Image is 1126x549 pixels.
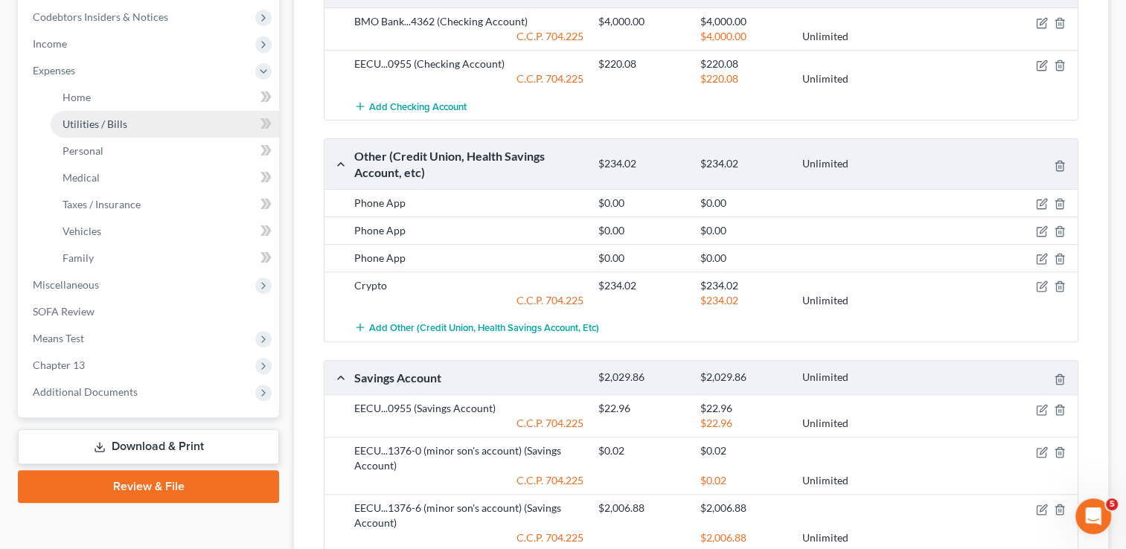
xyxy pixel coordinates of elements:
[693,501,795,516] div: $2,006.88
[21,298,279,325] a: SOFA Review
[693,14,795,29] div: $4,000.00
[591,157,693,171] div: $234.02
[794,530,896,545] div: Unlimited
[63,225,101,237] span: Vehicles
[693,196,795,211] div: $0.00
[18,470,279,503] a: Review & File
[693,57,795,71] div: $220.08
[1106,498,1118,510] span: 5
[693,29,795,44] div: $4,000.00
[347,473,591,488] div: C.C.P. 704.225
[63,144,103,157] span: Personal
[347,370,591,385] div: Savings Account
[1075,498,1111,534] iframe: Intercom live chat
[33,278,99,291] span: Miscellaneous
[63,251,94,264] span: Family
[347,416,591,431] div: C.C.P. 704.225
[693,473,795,488] div: $0.02
[591,251,693,266] div: $0.00
[51,138,279,164] a: Personal
[63,118,127,130] span: Utilities / Bills
[347,29,591,44] div: C.C.P. 704.225
[591,57,693,71] div: $220.08
[794,370,896,385] div: Unlimited
[63,198,141,211] span: Taxes / Insurance
[693,401,795,416] div: $22.96
[693,443,795,458] div: $0.02
[347,148,591,180] div: Other (Credit Union, Health Savings Account, etc)
[51,84,279,111] a: Home
[63,91,91,103] span: Home
[693,530,795,545] div: $2,006.88
[354,314,599,341] button: Add Other (Credit Union, Health Savings Account, etc)
[794,416,896,431] div: Unlimited
[354,92,467,120] button: Add Checking Account
[591,223,693,238] div: $0.00
[347,293,591,308] div: C.C.P. 704.225
[794,473,896,488] div: Unlimited
[51,111,279,138] a: Utilities / Bills
[347,14,591,29] div: BMO Bank...4362 (Checking Account)
[63,171,100,184] span: Medical
[33,10,168,23] span: Codebtors Insiders & Notices
[347,501,591,530] div: EECU...1376-6 (minor son's account) (Savings Account)
[794,71,896,86] div: Unlimited
[347,57,591,71] div: EECU...0955 (Checking Account)
[347,251,591,266] div: Phone App
[693,71,795,86] div: $220.08
[794,157,896,171] div: Unlimited
[347,401,591,416] div: EECU...0955 (Savings Account)
[347,71,591,86] div: C.C.P. 704.225
[51,245,279,272] a: Family
[794,293,896,308] div: Unlimited
[51,218,279,245] a: Vehicles
[591,14,693,29] div: $4,000.00
[347,530,591,545] div: C.C.P. 704.225
[693,293,795,308] div: $234.02
[33,359,85,371] span: Chapter 13
[794,29,896,44] div: Unlimited
[33,305,95,318] span: SOFA Review
[33,37,67,50] span: Income
[347,443,591,473] div: EECU...1376-0 (minor son's account) (Savings Account)
[591,401,693,416] div: $22.96
[693,251,795,266] div: $0.00
[591,370,693,385] div: $2,029.86
[591,196,693,211] div: $0.00
[693,223,795,238] div: $0.00
[693,278,795,293] div: $234.02
[693,416,795,431] div: $22.96
[347,278,591,293] div: Crypto
[693,370,795,385] div: $2,029.86
[33,385,138,398] span: Additional Documents
[347,196,591,211] div: Phone App
[18,429,279,464] a: Download & Print
[369,322,599,334] span: Add Other (Credit Union, Health Savings Account, etc)
[591,501,693,516] div: $2,006.88
[591,278,693,293] div: $234.02
[369,100,467,112] span: Add Checking Account
[693,157,795,171] div: $234.02
[51,164,279,191] a: Medical
[347,223,591,238] div: Phone App
[33,64,75,77] span: Expenses
[591,443,693,458] div: $0.02
[33,332,84,344] span: Means Test
[51,191,279,218] a: Taxes / Insurance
